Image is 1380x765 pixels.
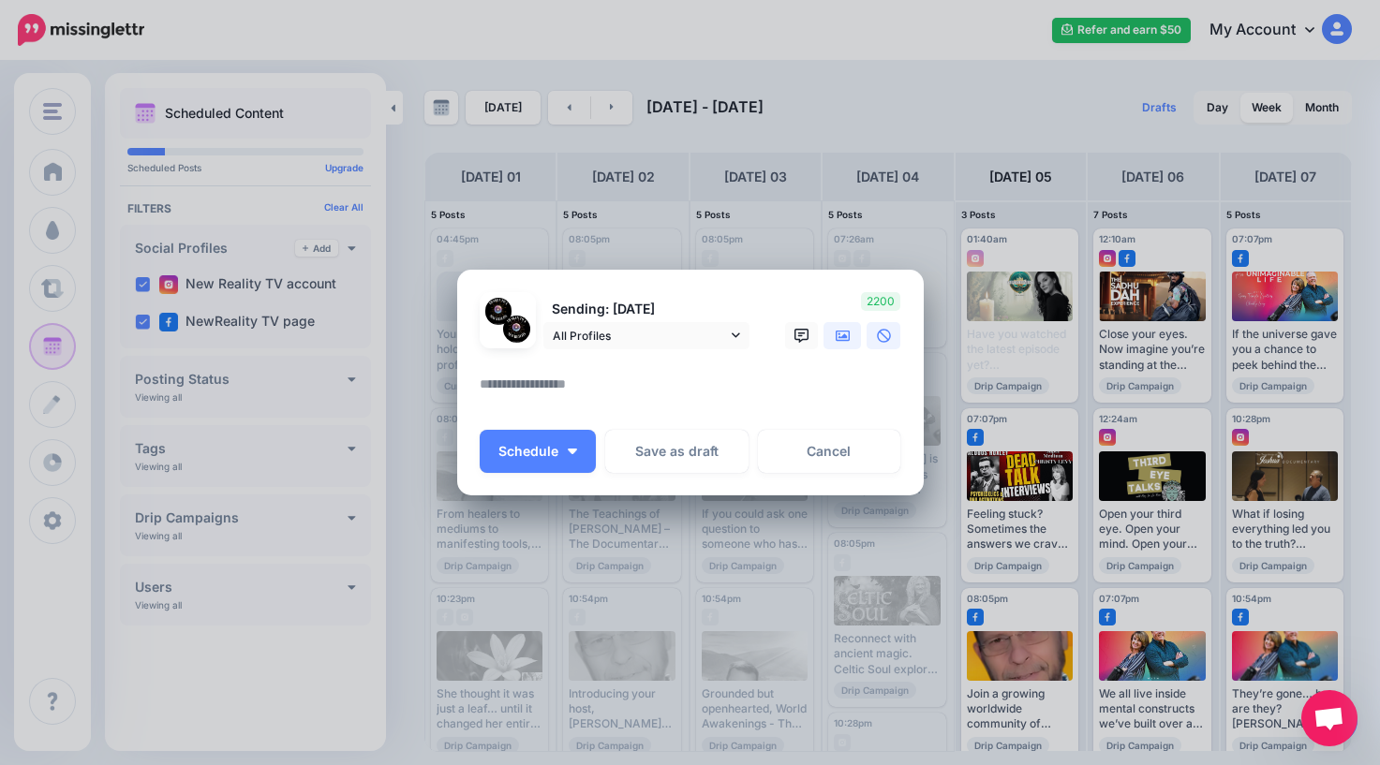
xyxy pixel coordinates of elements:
span: All Profiles [553,326,727,346]
a: Cancel [758,430,901,473]
button: Save as draft [605,430,749,473]
a: All Profiles [543,322,749,349]
img: 472753704_10160185472851537_7242961054534619338_n-bsa151758.jpg [503,316,530,343]
img: arrow-down-white.png [568,449,577,454]
span: 2200 [861,292,900,311]
img: 472449953_1281368356257536_7554451743400192894_n-bsa151736.jpg [485,298,512,325]
span: Schedule [498,445,558,458]
p: Sending: [DATE] [543,299,749,320]
button: Schedule [480,430,596,473]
